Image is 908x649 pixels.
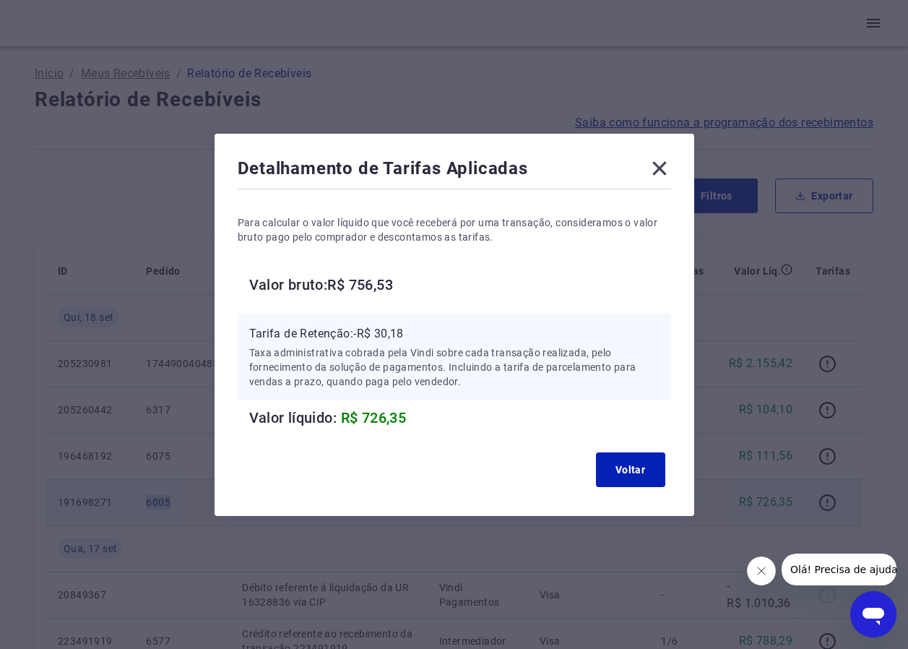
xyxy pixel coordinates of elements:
[238,157,671,186] div: Detalhamento de Tarifas Aplicadas
[249,325,660,343] p: Tarifa de Retenção: -R$ 30,18
[747,556,776,585] iframe: Fechar mensagem
[782,554,896,585] iframe: Mensagem da empresa
[9,10,121,22] span: Olá! Precisa de ajuda?
[249,345,660,389] p: Taxa administrativa cobrada pela Vindi sobre cada transação realizada, pelo fornecimento da soluç...
[850,591,896,637] iframe: Botão para abrir a janela de mensagens
[596,452,665,487] button: Voltar
[249,273,671,296] h6: Valor bruto: R$ 756,53
[238,215,671,244] p: Para calcular o valor líquido que você receberá por uma transação, consideramos o valor bruto pag...
[341,409,407,426] span: R$ 726,35
[249,406,671,429] h6: Valor líquido:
